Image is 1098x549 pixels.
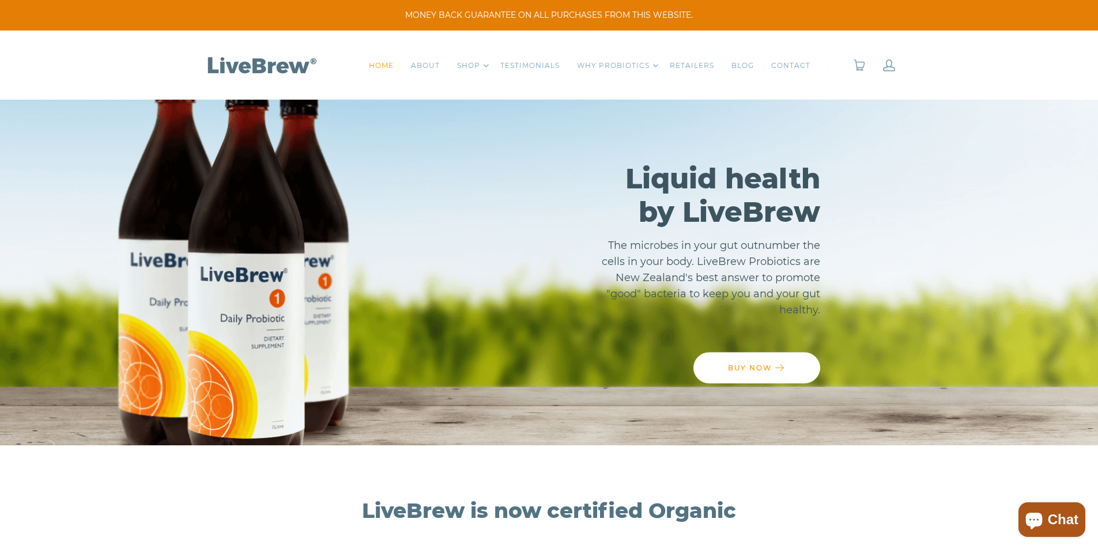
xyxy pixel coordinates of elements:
[590,237,820,318] p: The microbes in your gut outnumber the cells in your body. LiveBrew Probiotics are New Zealand's ...
[203,55,319,75] img: LiveBrew
[369,60,394,71] a: HOME
[348,497,751,524] h2: LiveBrew is now certified Organic
[411,60,440,71] a: ABOUT
[731,60,754,71] a: BLOG
[17,9,1081,21] span: MONEY BACK GUARANTEE ON ALL PURCHASES FROM THIS WEBSITE.
[728,364,772,372] span: BUY NOW
[1015,502,1089,540] inbox-online-store-chat: Shopify online store chat
[500,60,560,71] a: TESTIMONIALS
[457,60,480,71] a: SHOP
[693,353,820,384] a: BUY NOW
[577,60,650,71] a: WHY PROBIOTICS
[670,60,714,71] a: RETAILERS
[590,162,820,229] h2: Liquid health by LiveBrew
[771,60,810,71] a: CONTACT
